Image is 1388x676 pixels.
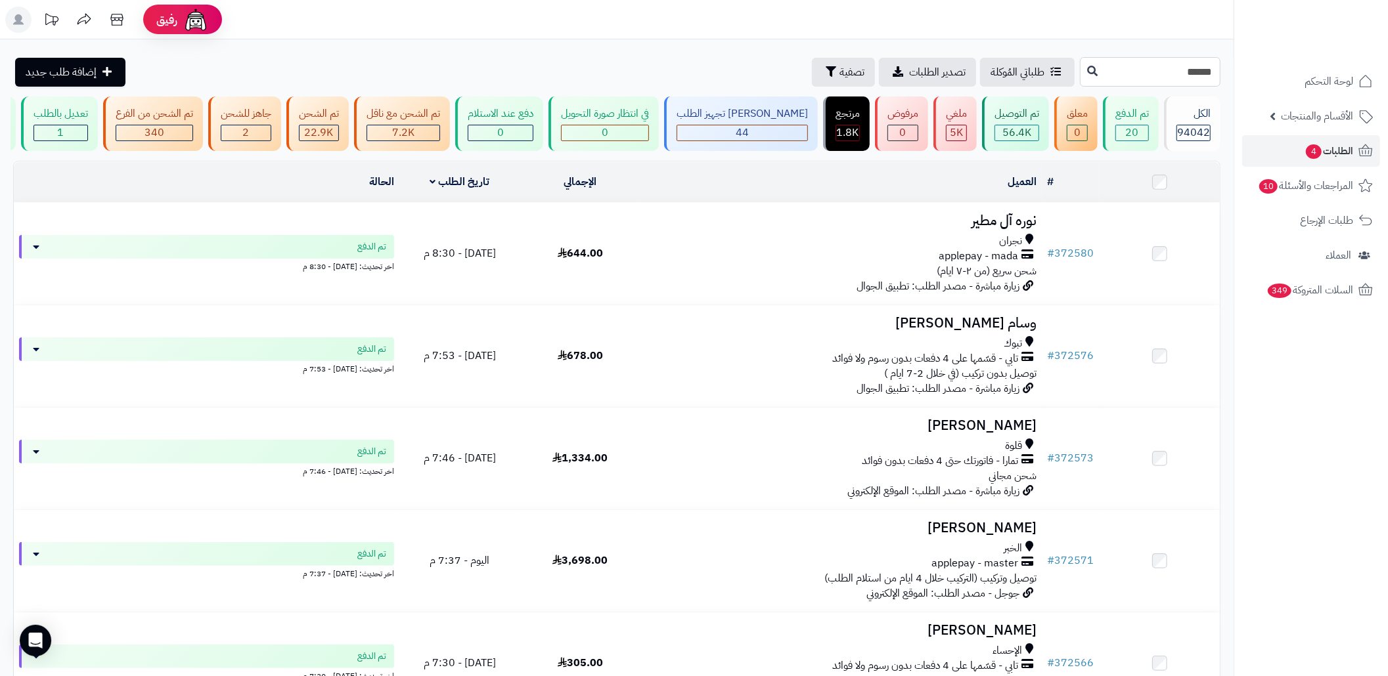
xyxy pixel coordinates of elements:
span: # [1047,553,1054,568]
div: ملغي [946,106,967,121]
span: تم الدفع [357,547,386,560]
span: 7.2K [392,125,414,140]
div: اخر تحديث: [DATE] - 7:53 م [19,361,394,375]
div: 1804 [836,125,859,140]
span: 1.8K [837,125,859,140]
a: تحديثات المنصة [35,7,68,36]
span: [DATE] - 7:46 م [424,450,496,466]
span: 0 [900,125,907,140]
div: تم الشحن من الفرع [116,106,193,121]
div: 0 [888,125,918,140]
a: العميل [1008,174,1037,190]
a: #372580 [1047,245,1094,261]
button: تصفية [812,58,875,87]
span: رفيق [156,12,177,28]
span: لوحة التحكم [1305,72,1353,91]
div: تم الشحن مع ناقل [367,106,440,121]
div: الكل [1176,106,1211,121]
span: تم الدفع [357,240,386,253]
a: جاهز للشحن 2 [206,96,284,151]
div: 2 [221,125,271,140]
div: 340 [116,125,192,140]
div: 7223 [367,125,439,140]
div: 0 [468,125,533,140]
a: تم الشحن من الفرع 340 [101,96,206,151]
div: في انتظار صورة التحويل [561,106,649,121]
a: # [1047,174,1054,190]
span: applepay - mada [939,249,1018,264]
span: الطلبات [1305,142,1353,160]
span: شحن سريع (من ٢-٧ ايام) [937,263,1037,279]
a: تصدير الطلبات [879,58,976,87]
span: طلبات الإرجاع [1300,211,1353,230]
span: 10 [1259,179,1278,194]
span: تم الدفع [357,650,386,663]
div: دفع عند الاستلام [468,106,533,121]
a: السلات المتروكة349 [1242,274,1380,306]
span: # [1047,348,1054,364]
span: 0 [497,125,504,140]
span: 94042 [1177,125,1210,140]
h3: [PERSON_NAME] [646,623,1037,638]
span: 340 [145,125,164,140]
h3: [PERSON_NAME] [646,418,1037,433]
a: تم الشحن 22.9K [284,96,351,151]
a: الكل94042 [1161,96,1223,151]
span: 349 [1268,284,1291,298]
span: الخبر [1004,541,1022,556]
span: 0 [1074,125,1081,140]
span: 644.00 [558,245,603,261]
span: تابي - قسّمها على 4 دفعات بدون رسوم ولا فوائد [832,658,1018,673]
a: طلباتي المُوكلة [980,58,1075,87]
div: 44 [677,125,807,140]
a: المراجعات والأسئلة10 [1242,170,1380,201]
a: طلبات الإرجاع [1242,205,1380,236]
span: 5K [950,125,963,140]
a: تعديل بالطلب 1 [18,96,101,151]
a: الإجمالي [564,174,596,190]
a: تم التوصيل 56.4K [979,96,1052,151]
div: 56428 [995,125,1039,140]
span: 1,334.00 [552,450,608,466]
div: [PERSON_NAME] تجهيز الطلب [677,106,808,121]
span: الإحساء [993,643,1022,658]
span: تم الدفع [357,343,386,356]
span: 2 [243,125,250,140]
a: معلق 0 [1052,96,1100,151]
span: اليوم - 7:37 م [430,553,489,568]
a: في انتظار صورة التحويل 0 [546,96,661,151]
span: تصدير الطلبات [909,64,966,80]
span: توصيل بدون تركيب (في خلال 2-7 ايام ) [884,366,1037,381]
img: ai-face.png [183,7,209,33]
a: الحالة [369,174,394,190]
span: تم الدفع [357,445,386,458]
span: 44 [736,125,749,140]
div: Open Intercom Messenger [20,625,51,656]
div: 22899 [300,125,338,140]
span: # [1047,245,1054,261]
span: زيارة مباشرة - مصدر الطلب: تطبيق الجوال [857,381,1019,396]
span: تابي - قسّمها على 4 دفعات بدون رسوم ولا فوائد [832,351,1018,366]
a: ملغي 5K [931,96,979,151]
span: applepay - master [931,556,1018,571]
span: 1 [58,125,64,140]
div: تم الدفع [1115,106,1149,121]
span: السلات المتروكة [1266,281,1353,299]
span: توصيل وتركيب (التركيب خلال 4 ايام من استلام الطلب) [824,570,1037,586]
span: 305.00 [558,655,603,671]
a: [PERSON_NAME] تجهيز الطلب 44 [661,96,820,151]
a: تاريخ الطلب [430,174,489,190]
div: اخر تحديث: [DATE] - 7:37 م [19,566,394,580]
a: تم الشحن مع ناقل 7.2K [351,96,453,151]
a: #372571 [1047,553,1094,568]
a: دفع عند الاستلام 0 [453,96,546,151]
span: الأقسام والمنتجات [1281,107,1353,125]
span: تصفية [840,64,864,80]
div: جاهز للشحن [221,106,271,121]
a: #372566 [1047,655,1094,671]
div: 20 [1116,125,1148,140]
div: معلق [1067,106,1088,121]
a: إضافة طلب جديد [15,58,125,87]
span: # [1047,655,1054,671]
a: #372576 [1047,348,1094,364]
